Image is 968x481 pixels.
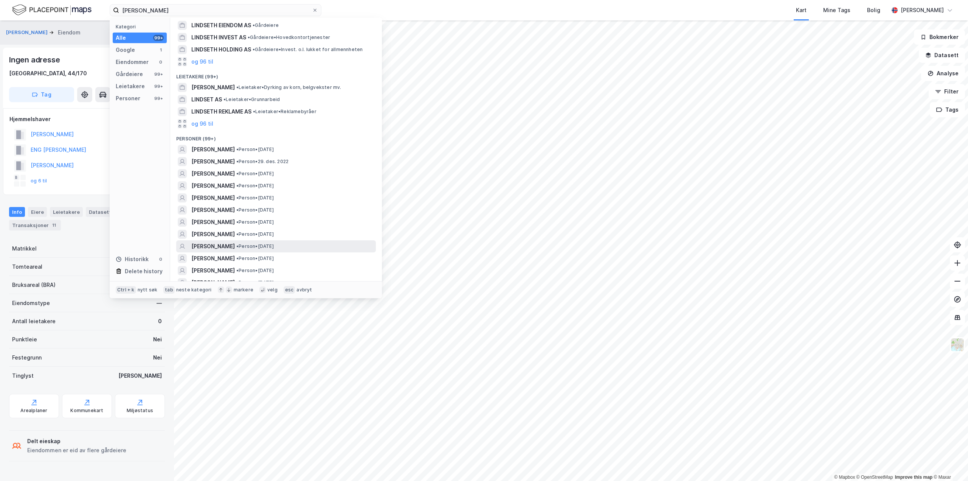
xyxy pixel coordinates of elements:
[236,231,239,237] span: •
[12,262,42,271] div: Tomteareal
[116,82,145,91] div: Leietakere
[867,6,880,15] div: Bolig
[191,181,235,190] span: [PERSON_NAME]
[236,243,274,249] span: Person • [DATE]
[234,287,253,293] div: markere
[253,109,316,115] span: Leietaker • Reklamebyråer
[58,28,81,37] div: Eiendom
[9,87,74,102] button: Tag
[284,286,295,294] div: esc
[158,256,164,262] div: 0
[170,130,382,143] div: Personer (99+)
[116,33,126,42] div: Alle
[236,268,274,274] span: Person • [DATE]
[930,445,968,481] iframe: Chat Widget
[236,195,239,201] span: •
[70,408,103,414] div: Kommunekart
[236,207,239,213] span: •
[191,218,235,227] span: [PERSON_NAME]
[9,207,25,217] div: Info
[191,242,235,251] span: [PERSON_NAME]
[153,83,164,89] div: 99+
[236,219,239,225] span: •
[125,267,163,276] div: Delete history
[191,21,251,30] span: LINDSETH EIENDOM AS
[236,84,341,90] span: Leietaker • Dyrking av korn, belgvekster mv.
[248,34,330,40] span: Gårdeiere • Hovedkontortjenester
[191,193,235,202] span: [PERSON_NAME]
[12,299,50,308] div: Eiendomstype
[191,205,235,215] span: [PERSON_NAME]
[163,286,175,294] div: tab
[158,47,164,53] div: 1
[12,3,92,17] img: logo.f888ab2527a4732fd821a326f86c7f29.svg
[191,107,251,116] span: LINDSETH REKLAME AS
[895,475,932,480] a: Improve this map
[191,119,213,128] button: og 96 til
[118,371,162,380] div: [PERSON_NAME]
[253,22,279,28] span: Gårdeiere
[116,94,140,103] div: Personer
[267,287,278,293] div: velg
[236,243,239,249] span: •
[176,287,212,293] div: neste kategori
[127,408,153,414] div: Miljøstatus
[116,45,135,54] div: Google
[236,207,274,213] span: Person • [DATE]
[253,47,255,52] span: •
[253,109,255,114] span: •
[191,157,235,166] span: [PERSON_NAME]
[12,280,56,290] div: Bruksareal (BRA)
[253,47,363,53] span: Gårdeiere • Invest. o.l. lukket for allmennheten
[28,207,47,217] div: Eiere
[157,299,162,308] div: —
[191,145,235,154] span: [PERSON_NAME]
[236,171,274,177] span: Person • [DATE]
[823,6,850,15] div: Mine Tags
[236,146,239,152] span: •
[9,54,61,66] div: Ingen adresse
[50,207,83,217] div: Leietakere
[153,71,164,77] div: 99+
[6,29,49,36] button: [PERSON_NAME]
[170,68,382,81] div: Leietakere (99+)
[236,255,274,262] span: Person • [DATE]
[9,220,61,230] div: Transaksjoner
[191,278,235,287] span: [PERSON_NAME]
[919,48,965,63] button: Datasett
[236,268,239,273] span: •
[236,231,274,237] span: Person • [DATE]
[901,6,944,15] div: [PERSON_NAME]
[116,58,149,67] div: Eiendommer
[191,230,235,239] span: [PERSON_NAME]
[253,22,255,28] span: •
[236,171,239,176] span: •
[119,5,312,16] input: Søk på adresse, matrikkel, gårdeiere, leietakere eller personer
[153,353,162,362] div: Nei
[158,317,162,326] div: 0
[236,280,274,286] span: Person • [DATE]
[12,353,42,362] div: Festegrunn
[236,195,274,201] span: Person • [DATE]
[27,437,126,446] div: Delt eieskap
[9,69,87,78] div: [GEOGRAPHIC_DATA], 44/170
[921,66,965,81] button: Analyse
[191,169,235,178] span: [PERSON_NAME]
[12,335,37,344] div: Punktleie
[27,446,126,455] div: Eiendommen er eid av flere gårdeiere
[116,70,143,79] div: Gårdeiere
[236,219,274,225] span: Person • [DATE]
[191,57,213,66] button: og 96 til
[191,33,246,42] span: LINDSETH INVEST AS
[116,24,167,30] div: Kategori
[191,254,235,263] span: [PERSON_NAME]
[796,6,807,15] div: Kart
[236,84,239,90] span: •
[930,102,965,117] button: Tags
[914,30,965,45] button: Bokmerker
[191,95,222,104] span: LINDSET AS
[158,59,164,65] div: 0
[12,371,34,380] div: Tinglyst
[116,255,149,264] div: Historikk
